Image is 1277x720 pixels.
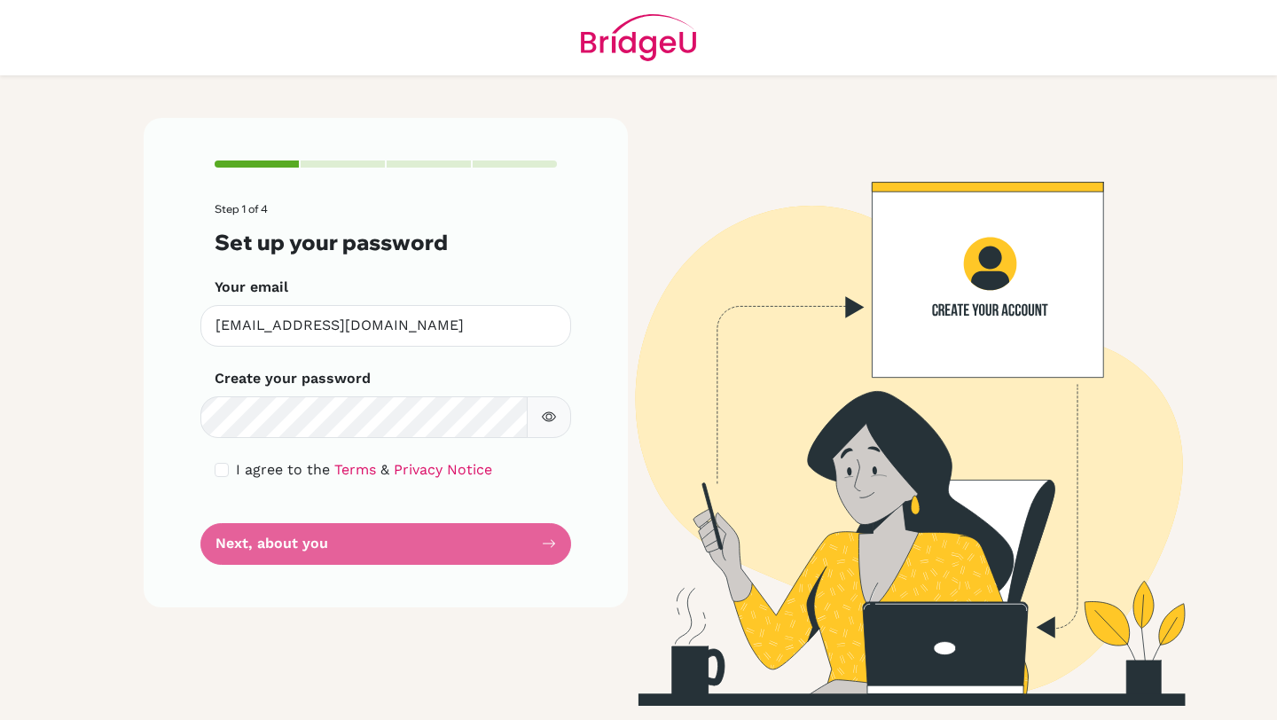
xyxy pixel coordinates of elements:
span: Step 1 of 4 [215,202,268,215]
span: & [380,461,389,478]
input: Insert your email* [200,305,571,347]
a: Terms [334,461,376,478]
span: I agree to the [236,461,330,478]
label: Create your password [215,368,371,389]
h3: Set up your password [215,230,557,255]
label: Your email [215,277,288,298]
a: Privacy Notice [394,461,492,478]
